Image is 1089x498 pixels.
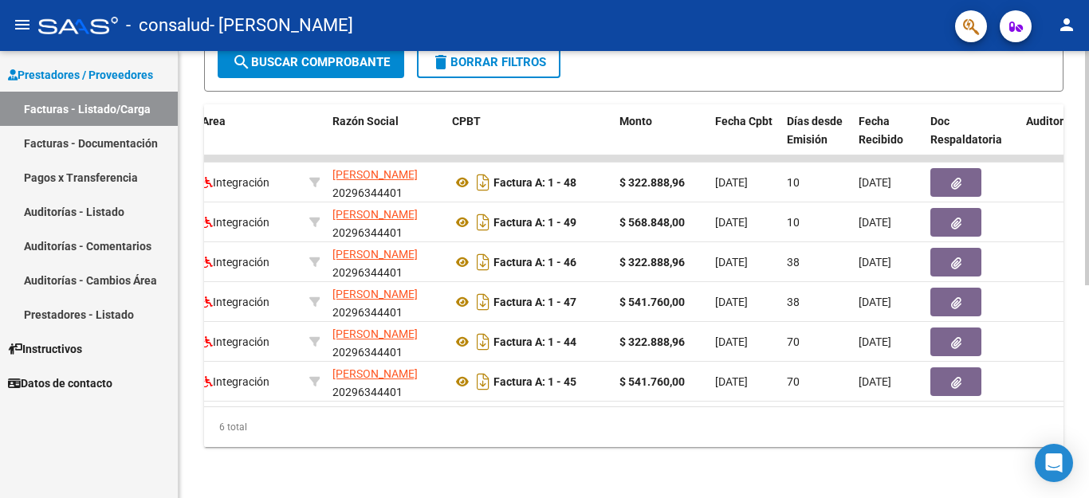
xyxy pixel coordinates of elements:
[332,245,439,279] div: 20296344401
[619,256,685,269] strong: $ 322.888,96
[332,166,439,199] div: 20296344401
[332,285,439,319] div: 20296344401
[613,104,709,174] datatable-header-cell: Monto
[204,407,1063,447] div: 6 total
[8,340,82,358] span: Instructivos
[13,15,32,34] mat-icon: menu
[493,256,576,269] strong: Factura A: 1 - 46
[473,289,493,315] i: Descargar documento
[332,365,439,398] div: 20296344401
[332,168,418,181] span: [PERSON_NAME]
[332,115,399,127] span: Razón Social
[859,335,891,348] span: [DATE]
[787,335,800,348] span: 70
[202,375,269,388] span: Integración
[787,296,800,308] span: 38
[210,8,353,43] span: - [PERSON_NAME]
[715,256,748,269] span: [DATE]
[431,55,546,69] span: Borrar Filtros
[787,256,800,269] span: 38
[619,115,652,127] span: Monto
[8,374,112,392] span: Datos de contacto
[715,335,748,348] span: [DATE]
[332,367,418,380] span: [PERSON_NAME]
[202,335,269,348] span: Integración
[332,325,439,359] div: 20296344401
[859,216,891,229] span: [DATE]
[473,369,493,394] i: Descargar documento
[8,66,153,84] span: Prestadores / Proveedores
[218,46,404,78] button: Buscar Comprobante
[859,115,903,146] span: Fecha Recibido
[232,53,251,72] mat-icon: search
[859,176,891,189] span: [DATE]
[715,115,773,127] span: Fecha Cpbt
[859,375,891,388] span: [DATE]
[431,53,450,72] mat-icon: delete
[493,335,576,348] strong: Factura A: 1 - 44
[473,210,493,235] i: Descargar documento
[787,176,800,189] span: 10
[232,55,390,69] span: Buscar Comprobante
[619,296,685,308] strong: $ 541.760,00
[709,104,780,174] datatable-header-cell: Fecha Cpbt
[715,216,748,229] span: [DATE]
[924,104,1020,174] datatable-header-cell: Doc Respaldatoria
[493,176,576,189] strong: Factura A: 1 - 48
[715,375,748,388] span: [DATE]
[202,216,269,229] span: Integración
[126,8,210,43] span: - consalud
[1026,115,1073,127] span: Auditoria
[195,104,303,174] datatable-header-cell: Area
[859,296,891,308] span: [DATE]
[619,176,685,189] strong: $ 322.888,96
[715,176,748,189] span: [DATE]
[619,216,685,229] strong: $ 568.848,00
[787,375,800,388] span: 70
[202,115,226,127] span: Area
[1035,444,1073,482] div: Open Intercom Messenger
[332,327,418,340] span: [PERSON_NAME]
[332,208,418,221] span: [PERSON_NAME]
[619,335,685,348] strong: $ 322.888,96
[715,296,748,308] span: [DATE]
[787,216,800,229] span: 10
[473,329,493,355] i: Descargar documento
[493,216,576,229] strong: Factura A: 1 - 49
[493,296,576,308] strong: Factura A: 1 - 47
[202,256,269,269] span: Integración
[473,249,493,275] i: Descargar documento
[787,115,843,146] span: Días desde Emisión
[852,104,924,174] datatable-header-cell: Fecha Recibido
[202,176,269,189] span: Integración
[780,104,852,174] datatable-header-cell: Días desde Emisión
[326,104,446,174] datatable-header-cell: Razón Social
[446,104,613,174] datatable-header-cell: CPBT
[859,256,891,269] span: [DATE]
[332,206,439,239] div: 20296344401
[619,375,685,388] strong: $ 541.760,00
[332,288,418,300] span: [PERSON_NAME]
[332,248,418,261] span: [PERSON_NAME]
[1057,15,1076,34] mat-icon: person
[417,46,560,78] button: Borrar Filtros
[202,296,269,308] span: Integración
[452,115,481,127] span: CPBT
[930,115,1002,146] span: Doc Respaldatoria
[473,170,493,195] i: Descargar documento
[493,375,576,388] strong: Factura A: 1 - 45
